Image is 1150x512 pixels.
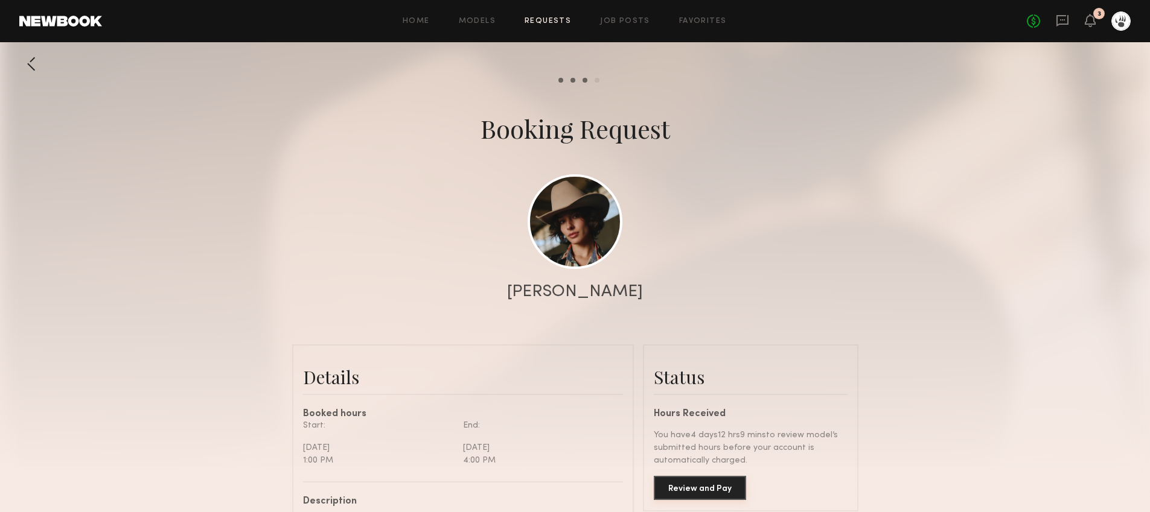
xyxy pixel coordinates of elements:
[303,441,454,454] div: [DATE]
[303,419,454,432] div: Start:
[654,365,848,389] div: Status
[654,409,848,419] div: Hours Received
[403,17,430,25] a: Home
[679,17,727,25] a: Favorites
[654,429,848,467] div: You have 4 days 12 hrs 9 mins to review model’s submitted hours before your account is automatica...
[1097,11,1101,17] div: 3
[654,476,746,500] button: Review and Pay
[507,283,643,300] div: [PERSON_NAME]
[463,419,614,432] div: End:
[463,441,614,454] div: [DATE]
[303,454,454,467] div: 1:00 PM
[303,365,623,389] div: Details
[525,17,571,25] a: Requests
[459,17,496,25] a: Models
[463,454,614,467] div: 4:00 PM
[600,17,650,25] a: Job Posts
[303,497,614,507] div: Description
[481,112,670,145] div: Booking Request
[303,409,623,419] div: Booked hours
